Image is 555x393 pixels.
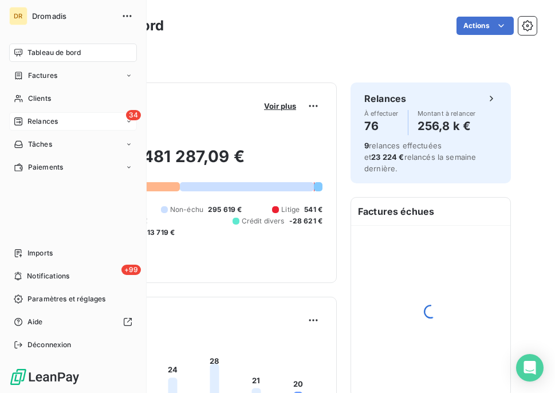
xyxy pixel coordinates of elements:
[9,290,137,308] a: Paramètres et réglages
[27,340,72,350] span: Déconnexion
[364,141,369,150] span: 9
[371,152,404,162] span: 23 224 €
[121,265,141,275] span: +99
[304,205,322,215] span: 541 €
[28,162,63,172] span: Paiements
[126,110,141,120] span: 34
[27,248,53,258] span: Imports
[9,7,27,25] div: DR
[27,271,69,281] span: Notifications
[144,227,175,238] span: -13 719 €
[242,216,285,226] span: Crédit divers
[9,89,137,108] a: Clients
[9,135,137,154] a: Tâches
[289,216,322,226] span: -28 621 €
[418,117,476,135] h4: 256,8 k €
[9,112,137,131] a: 34Relances
[456,17,514,35] button: Actions
[364,141,476,173] span: relances effectuées et relancés la semaine dernière.
[9,313,137,331] a: Aide
[281,205,300,215] span: Litige
[364,92,406,105] h6: Relances
[9,44,137,62] a: Tableau de bord
[65,146,322,178] h2: 481 287,09 €
[27,116,58,127] span: Relances
[351,198,510,225] h6: Factures échues
[28,70,57,81] span: Factures
[516,354,544,382] div: Open Intercom Messenger
[9,66,137,85] a: Factures
[27,294,105,304] span: Paramètres et réglages
[264,101,296,111] span: Voir plus
[27,317,43,327] span: Aide
[364,117,399,135] h4: 76
[32,11,115,21] span: Dromadis
[27,48,81,58] span: Tableau de bord
[9,368,80,386] img: Logo LeanPay
[9,158,137,176] a: Paiements
[28,93,51,104] span: Clients
[261,101,300,111] button: Voir plus
[170,205,203,215] span: Non-échu
[418,110,476,117] span: Montant à relancer
[9,244,137,262] a: Imports
[208,205,242,215] span: 295 619 €
[364,110,399,117] span: À effectuer
[28,139,52,150] span: Tâches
